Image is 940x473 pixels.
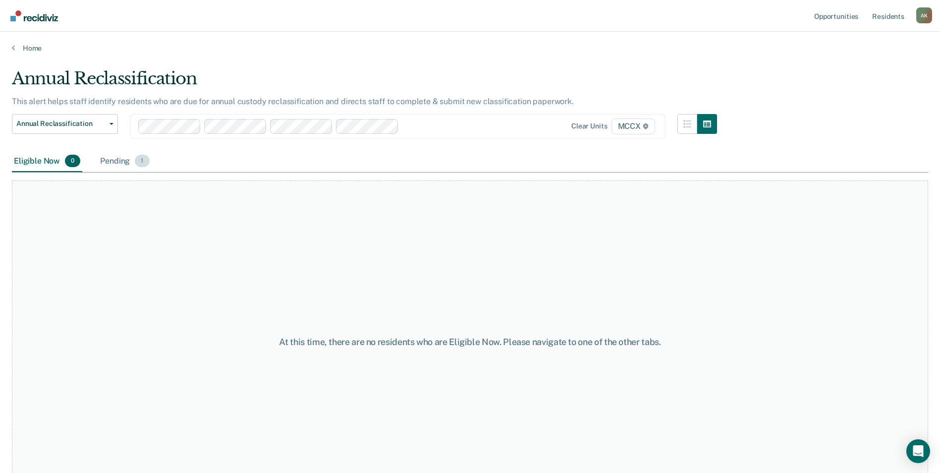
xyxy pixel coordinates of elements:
span: MCCX [611,118,655,134]
img: Recidiviz [10,10,58,21]
div: Pending1 [98,151,151,173]
div: Clear units [571,122,608,130]
span: 0 [65,155,80,168]
div: Annual Reclassification [12,68,717,97]
button: Profile dropdown button [916,7,932,23]
a: Home [12,44,928,53]
p: This alert helps staff identify residents who are due for annual custody reclassification and dir... [12,97,574,106]
span: 1 [135,155,149,168]
div: At this time, there are no residents who are Eligible Now. Please navigate to one of the other tabs. [241,337,699,348]
div: Open Intercom Messenger [906,439,930,463]
span: Annual Reclassification [16,119,106,128]
div: A K [916,7,932,23]
button: Annual Reclassification [12,114,118,134]
div: Eligible Now0 [12,151,82,173]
